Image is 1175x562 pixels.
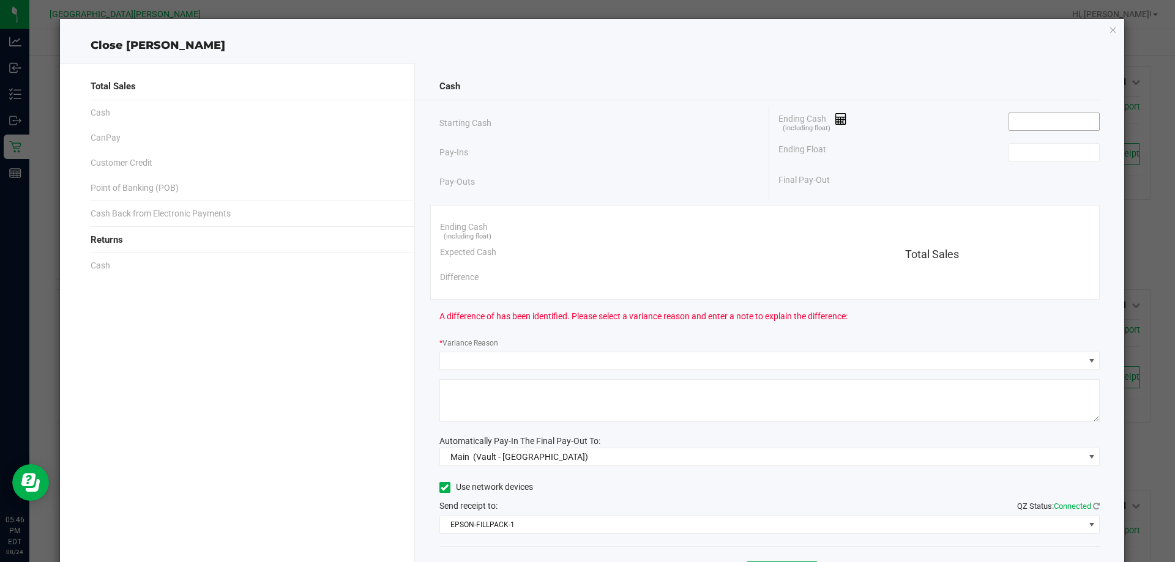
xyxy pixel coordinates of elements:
[450,452,469,462] span: Main
[439,481,533,494] label: Use network devices
[91,259,110,272] span: Cash
[439,146,468,159] span: Pay-Ins
[444,232,491,242] span: (including float)
[12,464,49,501] iframe: Resource center
[439,117,491,130] span: Starting Cash
[91,157,152,169] span: Customer Credit
[440,246,496,259] span: Expected Cash
[439,338,498,349] label: Variance Reason
[439,436,600,446] span: Automatically Pay-In The Final Pay-Out To:
[778,113,847,131] span: Ending Cash
[440,221,488,234] span: Ending Cash
[440,271,479,284] span: Difference
[91,227,390,253] div: Returns
[439,79,460,94] span: Cash
[91,131,121,144] span: CanPay
[60,37,1125,54] div: Close [PERSON_NAME]
[91,182,179,194] span: Point of Banking (POB)
[91,207,231,220] span: Cash Back from Electronic Payments
[91,79,136,94] span: Total Sales
[1054,501,1091,511] span: Connected
[440,516,1084,533] span: EPSON-FILLPACK-1
[439,310,848,323] span: A difference of has been identified. Please select a variance reason and enter a note to explain ...
[1017,501,1100,511] span: QZ Status:
[905,248,959,261] span: Total Sales
[91,106,110,119] span: Cash
[473,452,588,462] span: (Vault - [GEOGRAPHIC_DATA])
[778,174,830,187] span: Final Pay-Out
[439,176,475,188] span: Pay-Outs
[778,143,826,161] span: Ending Float
[439,501,498,511] span: Send receipt to:
[783,124,830,134] span: (including float)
